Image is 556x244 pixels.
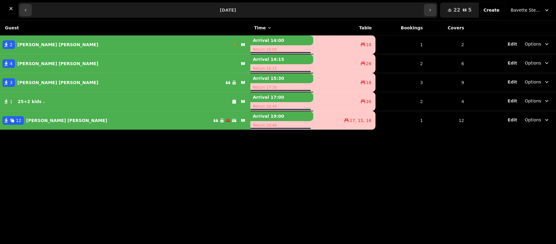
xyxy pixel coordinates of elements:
[17,42,98,48] p: [PERSON_NAME] [PERSON_NAME]
[376,35,427,54] td: 1
[250,92,313,102] p: Arrival 17:00
[10,98,13,105] span: 1
[250,64,313,73] p: Return 16:15
[427,20,468,35] th: Covers
[508,117,517,123] button: Edit
[376,111,427,130] td: 1
[508,60,517,66] button: Edit
[521,76,554,87] button: Options
[427,73,468,92] td: 9
[10,42,13,48] span: 2
[26,117,107,124] p: [PERSON_NAME] [PERSON_NAME]
[250,102,313,111] p: Return 18:40
[525,79,541,85] span: Options
[376,20,427,35] th: Bookings
[250,83,313,92] p: Return 17:30
[508,42,517,46] span: Edit
[521,114,554,125] button: Options
[525,41,541,47] span: Options
[250,35,313,45] p: Arrival 14:00
[508,99,517,103] span: Edit
[440,3,479,17] button: 225
[427,54,468,73] td: 6
[10,61,13,67] span: 4
[250,121,313,130] p: Return 20:40
[250,45,313,54] p: Return 16:00
[468,8,472,13] span: 5
[313,20,376,35] th: Table
[366,61,372,67] span: 26
[376,73,427,92] td: 3
[521,39,554,50] button: Options
[350,117,371,124] span: 17, 15, 16
[508,41,517,47] button: Edit
[10,79,13,86] span: 3
[18,98,45,105] p: 25+2 kids .
[427,35,468,54] td: 2
[507,5,554,16] button: Bavette Steakhouse - [PERSON_NAME]
[484,8,500,12] span: Create
[366,98,372,105] span: 26
[17,61,98,67] p: [PERSON_NAME] [PERSON_NAME]
[366,42,372,48] span: 10
[525,98,541,104] span: Options
[250,111,313,121] p: Arrival 19:00
[511,7,541,13] span: Bavette Steakhouse - [PERSON_NAME]
[521,95,554,106] button: Options
[525,60,541,66] span: Options
[508,79,517,85] button: Edit
[427,92,468,111] td: 4
[16,117,21,124] span: 12
[508,118,517,122] span: Edit
[250,54,313,64] p: Arrival 14:15
[376,92,427,111] td: 2
[479,3,504,17] button: Create
[521,57,554,68] button: Options
[508,98,517,104] button: Edit
[453,8,460,13] span: 22
[250,73,313,83] p: Arrival 15:30
[17,79,98,86] p: [PERSON_NAME] [PERSON_NAME]
[366,79,372,86] span: 18
[427,111,468,130] td: 12
[254,25,266,31] span: Time
[376,54,427,73] td: 2
[254,25,272,31] button: Time
[508,61,517,65] span: Edit
[508,80,517,84] span: Edit
[525,117,541,123] span: Options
